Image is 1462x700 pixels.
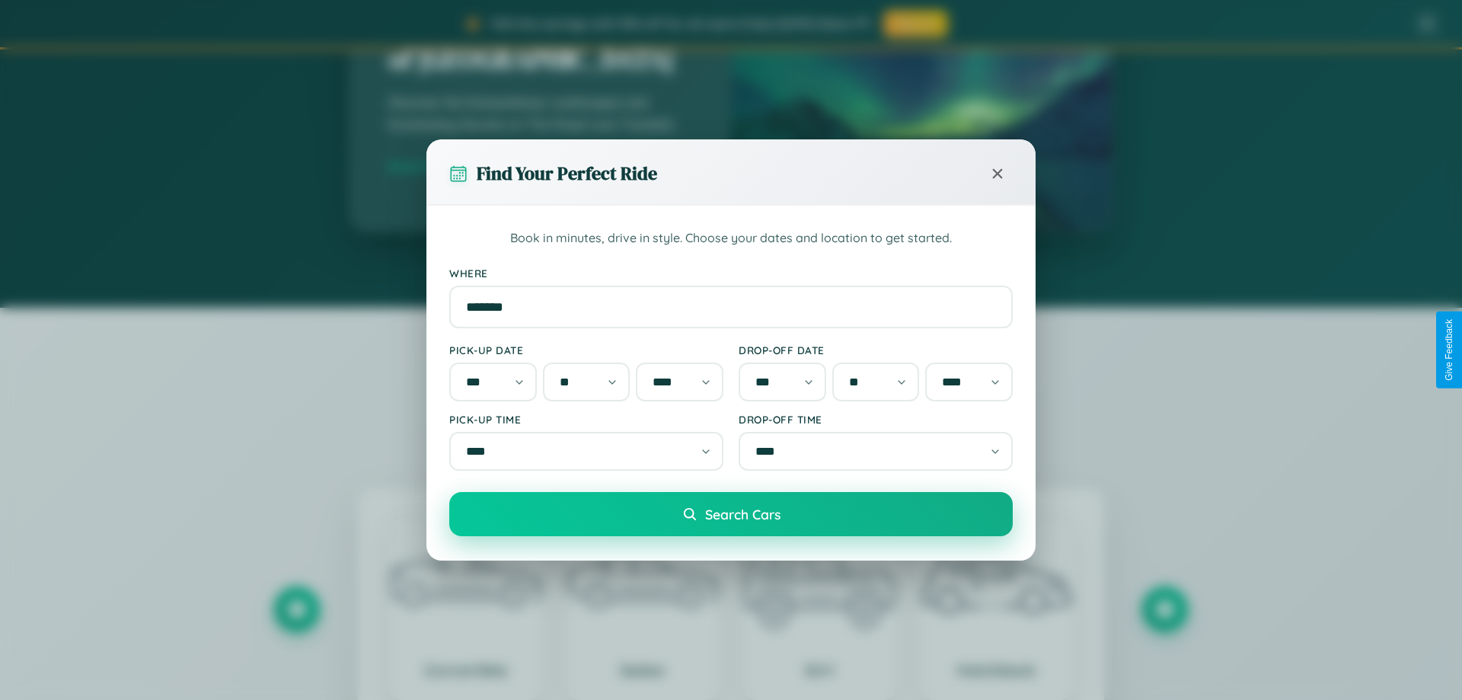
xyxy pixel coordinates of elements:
button: Search Cars [449,492,1013,536]
label: Drop-off Date [739,344,1013,356]
span: Search Cars [705,506,780,523]
h3: Find Your Perfect Ride [477,161,657,186]
label: Pick-up Date [449,344,723,356]
p: Book in minutes, drive in style. Choose your dates and location to get started. [449,229,1013,248]
label: Drop-off Time [739,413,1013,426]
label: Where [449,267,1013,280]
label: Pick-up Time [449,413,723,426]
